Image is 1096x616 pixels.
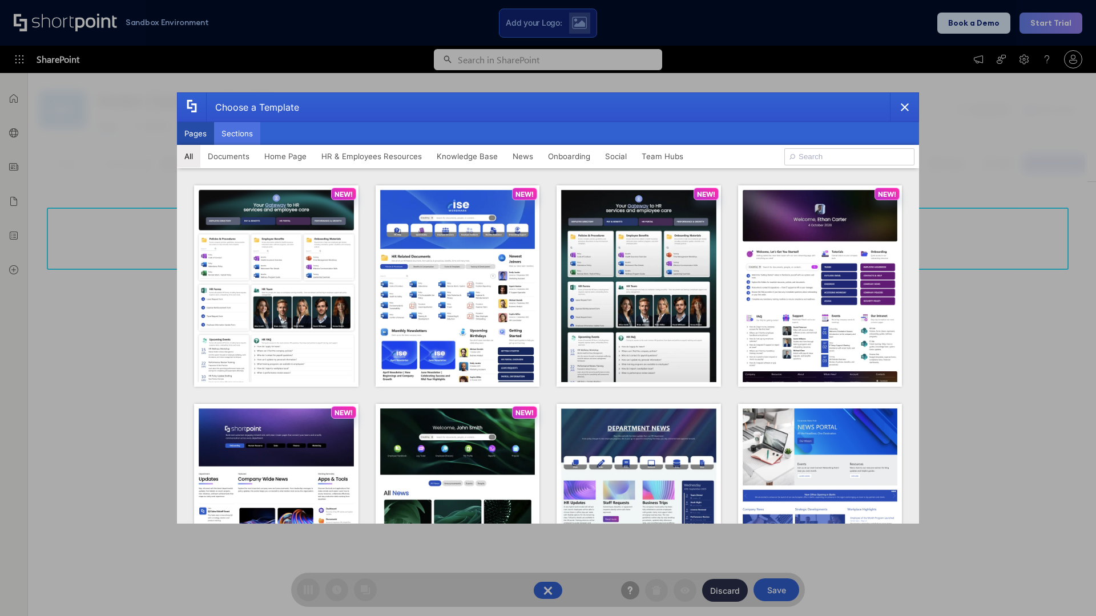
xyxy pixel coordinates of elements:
div: Choose a Template [206,93,299,121]
button: News [505,145,541,168]
button: Team Hubs [634,145,691,168]
p: NEW! [515,408,534,417]
button: All [177,145,200,168]
button: Pages [177,122,214,145]
input: Search [784,148,914,165]
p: NEW! [515,190,534,198]
iframe: Chat Widget [1039,561,1096,616]
button: Sections [214,122,260,145]
p: NEW! [335,408,353,417]
p: NEW! [697,190,715,198]
button: Onboarding [541,145,598,168]
p: NEW! [335,190,353,198]
button: HR & Employees Resources [314,145,429,168]
button: Knowledge Base [429,145,505,168]
button: Social [598,145,634,168]
div: template selector [177,92,919,524]
p: NEW! [878,190,896,198]
button: Documents [200,145,257,168]
button: Home Page [257,145,314,168]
